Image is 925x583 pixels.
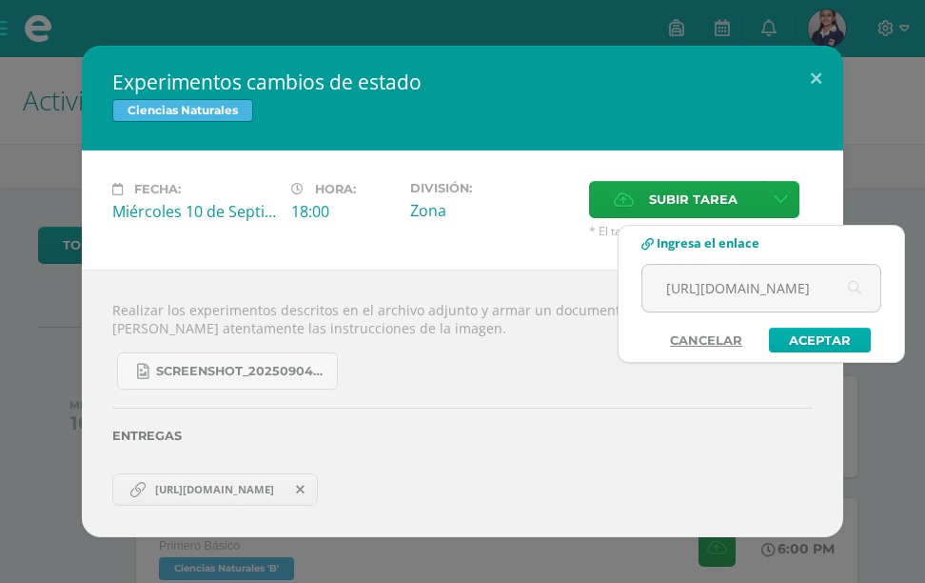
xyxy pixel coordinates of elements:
[649,182,738,217] span: Subir tarea
[651,328,761,352] a: Cancelar
[315,182,356,196] span: Hora:
[657,234,759,251] span: Ingresa el enlace
[117,352,338,390] a: Screenshot_20250904_132635_OneDrive.jpg
[146,482,284,497] span: [URL][DOMAIN_NAME]
[285,479,317,500] span: Remover entrega
[642,265,880,312] input: Ej. www.google.com
[112,201,276,222] div: Miércoles 10 de Septiembre
[156,364,327,379] span: Screenshot_20250904_132635_OneDrive.jpg
[410,181,574,195] label: División:
[112,473,318,506] a: https://www.canva.com/design/DAGyh8Jsv7o/xzWLBuEY7pn2ZpPSsLVEKA/edit?utm_content=DAGyh8Jsv7o&utm_...
[789,46,843,111] button: Close (Esc)
[82,270,843,536] div: Realizar los experimentos descritos en el archivo adjunto y armar un documento con las fotos. [PE...
[112,69,813,95] h2: Experimentos cambios de estado
[769,328,871,352] a: Aceptar
[291,201,395,222] div: 18:00
[410,200,574,221] div: Zona
[112,429,813,443] label: Entregas
[134,182,181,196] span: Fecha:
[589,223,813,239] span: * El tamaño máximo permitido es 50 MB
[112,99,253,122] span: Ciencias Naturales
